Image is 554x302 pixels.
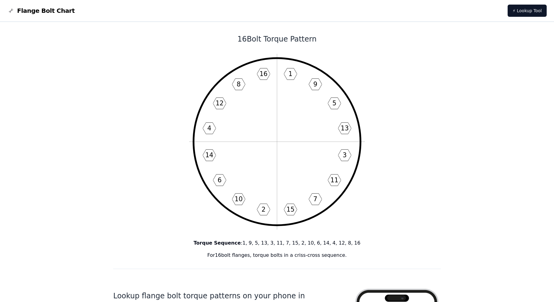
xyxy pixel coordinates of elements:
[313,81,317,88] text: 9
[343,151,347,159] text: 3
[207,125,211,132] text: 4
[7,7,15,14] img: Flange Bolt Chart Logo
[286,206,294,213] text: 15
[508,5,547,17] a: ⚡ Lookup Tool
[313,195,317,203] text: 7
[113,34,441,44] h1: 16 Bolt Torque Pattern
[17,6,75,15] span: Flange Bolt Chart
[235,195,243,203] text: 10
[194,240,241,246] b: Torque Sequence
[218,176,221,184] text: 6
[289,70,293,78] text: 1
[237,81,241,88] text: 8
[333,100,336,107] text: 5
[113,239,441,247] p: : 1, 9, 5, 13, 3, 11, 7, 15, 2, 10, 6, 14, 4, 12, 8, 16
[260,70,268,78] text: 16
[341,125,349,132] text: 13
[7,6,75,15] a: Flange Bolt Chart LogoFlange Bolt Chart
[261,206,265,213] text: 2
[330,176,338,184] text: 11
[113,252,441,259] p: For 16 bolt flanges, torque bolts in a criss-cross sequence.
[205,151,213,159] text: 14
[216,100,224,107] text: 12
